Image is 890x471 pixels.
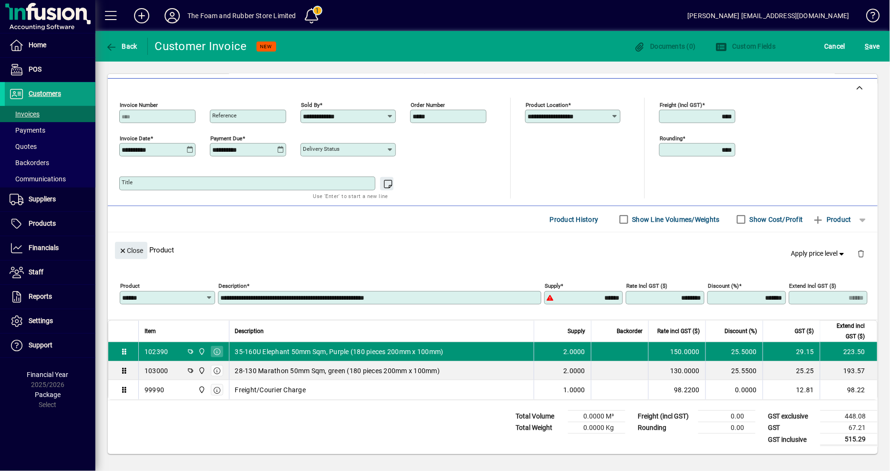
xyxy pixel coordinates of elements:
span: Customers [29,90,61,97]
td: 0.00 [698,422,755,434]
span: Backorders [10,159,49,167]
div: 150.0000 [654,347,700,356]
span: POS [29,65,41,73]
span: ave [865,39,880,54]
mat-label: Rate incl GST ($) [626,283,667,290]
button: Close [115,242,147,259]
button: Profile [157,7,187,24]
td: 515.29 [820,434,878,446]
mat-label: Order number [411,102,445,108]
span: Communications [10,175,66,183]
span: Discount (%) [724,326,757,336]
span: Back [105,42,137,50]
td: GST inclusive [763,434,820,446]
app-page-header-button: Delete [850,249,873,258]
mat-label: Discount (%) [708,283,739,290]
span: Support [29,341,52,349]
td: Total Volume [511,411,568,422]
span: Cancel [825,39,846,54]
a: Staff [5,261,95,284]
span: 2.0000 [564,347,586,356]
button: Back [103,38,140,55]
a: Backorders [5,155,95,171]
div: 102390 [145,347,168,356]
span: Staff [29,268,43,276]
div: Product [108,232,878,267]
span: Apply price level [791,249,847,259]
span: Extend incl GST ($) [826,321,865,342]
button: Save [863,38,882,55]
button: Documents (0) [631,38,698,55]
mat-label: Reference [212,112,237,119]
span: 1.0000 [564,385,586,395]
a: Products [5,212,95,236]
span: Invoices [10,110,40,118]
td: Freight (incl GST) [633,411,698,422]
a: Quotes [5,138,95,155]
span: Product History [550,212,599,227]
div: 99990 [145,385,164,395]
a: Settings [5,309,95,333]
mat-label: Extend incl GST ($) [789,283,837,290]
mat-label: Invoice number [120,102,158,108]
span: Item [145,326,156,336]
span: Reports [29,293,52,300]
td: Rounding [633,422,698,434]
button: Apply price level [787,245,850,262]
span: Suppliers [29,195,56,203]
a: Invoices [5,106,95,122]
button: Delete [850,242,873,265]
td: 25.25 [763,361,820,380]
a: Home [5,33,95,57]
span: Description [235,326,264,336]
span: 2.0000 [564,366,586,376]
td: 0.0000 Kg [568,422,625,434]
td: 25.5000 [705,342,763,361]
span: GST ($) [795,326,814,336]
div: 103000 [145,366,168,376]
td: 223.50 [820,342,877,361]
mat-label: Sold by [301,102,320,108]
span: NEW [260,43,272,50]
span: Products [29,220,56,227]
td: 0.0000 M³ [568,411,625,422]
span: Home [29,41,46,49]
td: 448.08 [820,411,878,422]
td: GST exclusive [763,411,820,422]
label: Show Line Volumes/Weights [631,215,720,224]
app-page-header-button: Back [95,38,148,55]
mat-hint: Use 'Enter' to start a new line [313,190,388,201]
button: Custom Fields [714,38,778,55]
mat-label: Payment due [210,135,242,142]
button: Product [808,211,856,228]
a: POS [5,58,95,82]
div: The Foam and Rubber Store Limited [187,8,296,23]
span: Freight/Courier Charge [235,385,306,395]
a: Suppliers [5,188,95,211]
td: 67.21 [820,422,878,434]
span: Rate incl GST ($) [657,326,700,336]
span: Custom Fields [716,42,776,50]
mat-label: Freight (incl GST) [660,102,702,108]
span: Product [813,212,851,227]
span: Documents (0) [634,42,696,50]
td: Total Weight [511,422,568,434]
span: Foam & Rubber Store [196,366,207,376]
a: Communications [5,171,95,187]
td: 98.22 [820,380,877,399]
td: 193.57 [820,361,877,380]
span: Financial Year [27,371,69,378]
span: Backorder [617,326,642,336]
span: Package [35,391,61,398]
mat-label: Product [120,283,140,290]
mat-label: Rounding [660,135,683,142]
span: S [865,42,869,50]
span: Foam & Rubber Store [196,385,207,395]
a: Payments [5,122,95,138]
div: 130.0000 [654,366,700,376]
mat-label: Title [122,179,133,186]
td: 0.0000 [705,380,763,399]
span: Settings [29,317,53,324]
span: 35-160U Elephant 50mm Sqm, Purple (180 pieces 200mm x 100mm) [235,347,444,356]
mat-label: Supply [545,283,560,290]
